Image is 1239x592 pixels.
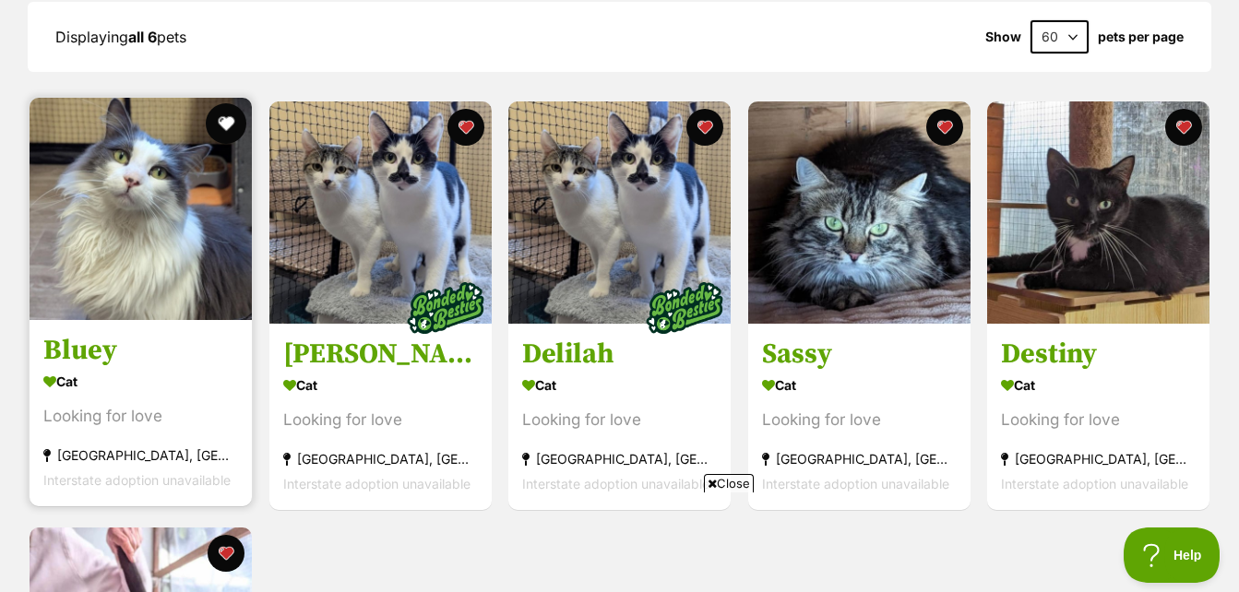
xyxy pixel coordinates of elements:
div: Cat [43,368,238,395]
button: favourite [1165,109,1202,146]
div: Cat [762,372,957,398]
h3: Sassy [762,337,957,372]
div: Looking for love [43,404,238,429]
h3: Bluey [43,333,238,368]
button: favourite [686,109,723,146]
div: Cat [522,372,717,398]
div: Looking for love [1001,408,1196,432]
button: favourite [208,535,244,572]
span: Interstate adoption unavailable [522,476,709,491]
button: favourite [925,109,962,146]
div: Looking for love [762,408,957,432]
button: favourite [447,109,483,146]
span: Interstate adoption unavailable [762,476,949,491]
div: Looking for love [522,408,717,432]
span: Interstate adoption unavailable [283,476,471,491]
div: Cat [283,372,478,398]
a: Delilah Cat Looking for love [GEOGRAPHIC_DATA], [GEOGRAPHIC_DATA] Interstate adoption unavailable... [508,323,731,510]
span: Show [985,30,1021,44]
iframe: Advertisement [284,500,956,583]
a: [PERSON_NAME] Cat Looking for love [GEOGRAPHIC_DATA], [GEOGRAPHIC_DATA] Interstate adoption unava... [269,323,492,510]
strong: all 6 [128,28,157,46]
iframe: Help Scout Beacon - Open [1124,527,1221,583]
img: bonded besties [638,262,731,354]
div: Looking for love [283,408,478,432]
img: Bluey [30,98,252,320]
div: Cat [1001,372,1196,398]
h3: Destiny [1001,337,1196,372]
img: Sassy [748,101,971,324]
a: Destiny Cat Looking for love [GEOGRAPHIC_DATA], [GEOGRAPHIC_DATA] Interstate adoption unavailable... [987,323,1209,510]
a: Bluey Cat Looking for love [GEOGRAPHIC_DATA], [GEOGRAPHIC_DATA] Interstate adoption unavailable f... [30,319,252,506]
span: Interstate adoption unavailable [1001,476,1188,491]
label: pets per page [1098,30,1184,44]
button: favourite [206,103,246,144]
img: bonded besties [399,262,491,354]
div: [GEOGRAPHIC_DATA], [GEOGRAPHIC_DATA] [762,446,957,471]
span: Close [704,474,754,492]
div: [GEOGRAPHIC_DATA], [GEOGRAPHIC_DATA] [283,446,478,471]
span: Interstate adoption unavailable [43,472,231,488]
h3: [PERSON_NAME] [283,337,478,372]
a: Sassy Cat Looking for love [GEOGRAPHIC_DATA], [GEOGRAPHIC_DATA] Interstate adoption unavailable f... [748,323,971,510]
h3: Delilah [522,337,717,372]
div: [GEOGRAPHIC_DATA], [GEOGRAPHIC_DATA] [43,443,238,468]
img: Destiny [987,101,1209,324]
span: Displaying pets [55,28,186,46]
div: [GEOGRAPHIC_DATA], [GEOGRAPHIC_DATA] [522,446,717,471]
div: [GEOGRAPHIC_DATA], [GEOGRAPHIC_DATA] [1001,446,1196,471]
img: Delilah [508,101,731,324]
img: Adler [269,101,492,324]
